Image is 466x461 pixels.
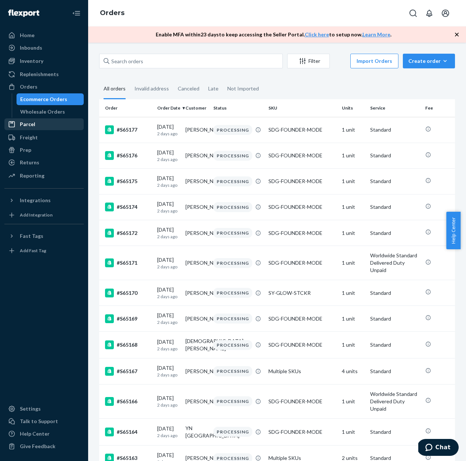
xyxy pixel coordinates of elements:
div: Home [20,32,35,39]
div: Prep [20,146,31,154]
p: 2 days ago [157,264,180,270]
a: Learn More [362,31,390,37]
div: Fast Tags [20,232,43,240]
div: SDG-FOUNDER-MODE [268,126,336,133]
div: Ecommerce Orders [20,96,67,103]
button: Talk to Support [4,415,84,427]
button: Import Orders [350,54,398,68]
div: SDG-FOUNDER-MODE [268,259,336,267]
p: 2 days ago [157,432,180,439]
div: [DATE] [157,394,180,408]
div: Create order [408,57,449,65]
div: [DATE] [157,175,180,188]
input: Search orders [99,54,283,68]
a: Click here [305,31,329,37]
td: [PERSON_NAME] [183,358,211,384]
button: Open account menu [438,6,453,21]
div: [DATE] [157,425,180,439]
div: Reporting [20,172,44,179]
p: 2 days ago [157,293,180,300]
td: [PERSON_NAME] [183,306,211,332]
td: YN [GEOGRAPHIC_DATA] [183,418,211,445]
div: Replenishments [20,71,59,78]
td: 1 unit [339,194,367,220]
p: Standard [370,152,419,159]
a: Settings [4,403,84,415]
div: #S65171 [105,258,151,267]
div: PROCESSING [213,176,252,186]
a: Help Center [4,428,84,440]
p: 2 days ago [157,372,180,378]
td: [PERSON_NAME] [183,143,211,168]
div: Late [208,79,218,98]
button: Fast Tags [4,230,84,242]
td: 1 unit [339,384,367,418]
div: PROCESSING [213,258,252,268]
div: [DATE] [157,123,180,137]
div: PROCESSING [213,228,252,238]
img: Flexport logo [8,10,39,17]
td: 1 unit [339,220,367,246]
p: Standard [370,315,419,322]
td: [PERSON_NAME] [183,194,211,220]
p: 2 days ago [157,131,180,137]
div: Give Feedback [20,443,55,450]
td: [PERSON_NAME] [183,168,211,194]
div: Orders [20,83,37,90]
div: [DATE] [157,256,180,270]
th: Order [99,99,154,117]
p: Standard [370,341,419,349]
p: 2 days ago [157,402,180,408]
div: [DATE] [157,200,180,214]
a: Replenishments [4,68,84,80]
div: Add Integration [20,212,53,218]
div: [DATE] [157,226,180,240]
td: [PERSON_NAME] [183,246,211,280]
div: Freight [20,134,38,141]
div: [DATE] [157,286,180,300]
div: Talk to Support [20,418,58,425]
p: Standard [370,126,419,133]
td: 1 unit [339,306,367,332]
div: Not Imported [227,79,259,98]
a: Add Fast Tag [4,245,84,257]
div: #S65176 [105,151,151,160]
div: #S65177 [105,125,151,134]
div: Help Center [20,430,50,437]
a: Home [4,29,84,41]
div: #S65164 [105,428,151,436]
div: PROCESSING [213,427,252,437]
a: Parcel [4,118,84,130]
a: Add Integration [4,209,84,221]
td: 1 unit [339,418,367,445]
p: Standard [370,289,419,297]
p: Standard [370,229,419,237]
div: Wholesale Orders [20,108,65,115]
div: SDG-FOUNDER-MODE [268,341,336,349]
iframe: Opens a widget where you can chat to one of our agents [418,439,459,457]
div: SDG-FOUNDER-MODE [268,398,336,405]
div: PROCESSING [213,340,252,350]
div: #S65169 [105,314,151,323]
div: #S65174 [105,203,151,211]
p: 2 days ago [157,319,180,325]
ol: breadcrumbs [94,3,130,24]
div: #S65166 [105,397,151,406]
a: Prep [4,144,84,156]
div: Invalid address [134,79,169,98]
div: [DATE] [157,364,180,378]
td: 1 unit [339,280,367,306]
div: Filter [288,57,329,65]
a: Returns [4,157,84,168]
p: Standard [370,368,419,375]
div: PROCESSING [213,288,252,298]
p: 2 days ago [157,346,180,352]
th: Units [339,99,367,117]
div: PROCESSING [213,151,252,161]
p: 2 days ago [157,233,180,240]
a: Inventory [4,55,84,67]
th: Order Date [154,99,183,117]
th: SKU [265,99,339,117]
div: Settings [20,405,41,412]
